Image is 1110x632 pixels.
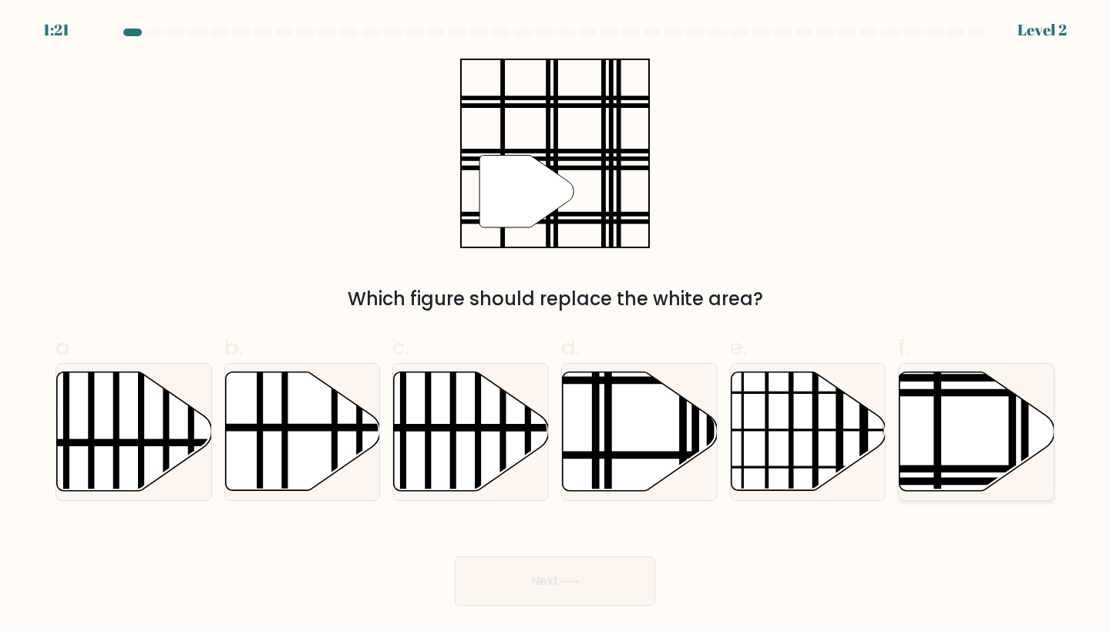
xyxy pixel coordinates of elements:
span: f. [898,332,909,362]
span: e. [730,332,747,362]
span: d. [561,332,580,362]
span: c. [392,332,409,362]
div: Level 2 [1017,18,1067,42]
div: Which figure should replace the white area? [65,285,1045,313]
button: Next [455,556,655,606]
div: 1:21 [43,18,69,42]
g: " [479,155,573,227]
span: b. [224,332,243,362]
span: a. [55,332,74,362]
